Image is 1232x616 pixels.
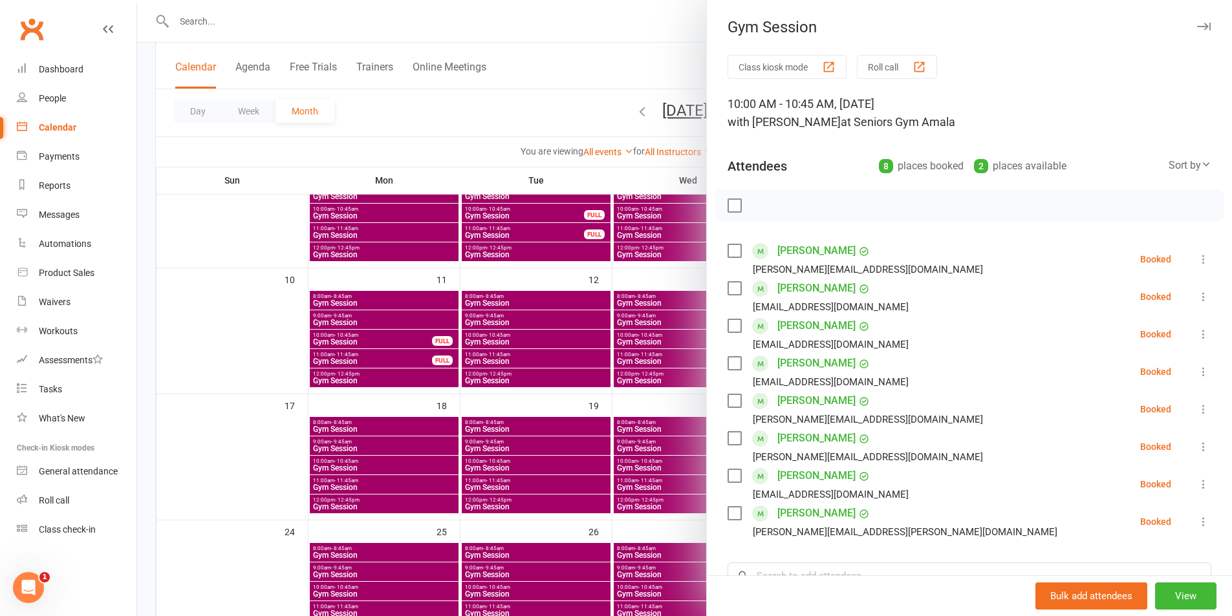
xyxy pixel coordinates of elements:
[17,404,136,433] a: What's New
[753,486,909,503] div: [EMAIL_ADDRESS][DOMAIN_NAME]
[39,413,85,423] div: What's New
[1140,517,1171,526] div: Booked
[39,93,66,103] div: People
[728,115,841,129] span: with [PERSON_NAME]
[1140,292,1171,301] div: Booked
[728,95,1211,131] div: 10:00 AM - 10:45 AM, [DATE]
[17,317,136,346] a: Workouts
[753,299,909,315] div: [EMAIL_ADDRESS][DOMAIN_NAME]
[17,142,136,171] a: Payments
[1155,582,1216,610] button: View
[777,428,856,449] a: [PERSON_NAME]
[1140,367,1171,376] div: Booked
[17,229,136,259] a: Automations
[1140,442,1171,451] div: Booked
[39,151,80,162] div: Payments
[39,466,118,476] div: General attendance
[753,449,983,465] div: [PERSON_NAME][EMAIL_ADDRESS][DOMAIN_NAME]
[753,261,983,278] div: [PERSON_NAME][EMAIL_ADDRESS][DOMAIN_NAME]
[17,171,136,200] a: Reports
[777,278,856,299] a: [PERSON_NAME]
[728,55,847,79] button: Class kiosk mode
[39,572,50,582] span: 1
[39,297,70,307] div: Waivers
[16,13,48,45] a: Clubworx
[17,457,136,486] a: General attendance kiosk mode
[1035,582,1147,610] button: Bulk add attendees
[39,495,69,505] div: Roll call
[753,374,909,390] div: [EMAIL_ADDRESS][DOMAIN_NAME]
[974,157,1066,175] div: places available
[1169,157,1211,174] div: Sort by
[17,200,136,229] a: Messages
[777,390,856,411] a: [PERSON_NAME]
[39,384,62,394] div: Tasks
[39,355,103,365] div: Assessments
[841,115,955,129] span: at Seniors Gym Amala
[17,515,136,544] a: Class kiosk mode
[728,562,1211,589] input: Search to add attendees
[17,375,136,404] a: Tasks
[17,346,136,375] a: Assessments
[17,486,136,515] a: Roll call
[879,159,893,173] div: 8
[17,259,136,288] a: Product Sales
[39,524,96,535] div: Class check-in
[753,336,909,353] div: [EMAIL_ADDRESS][DOMAIN_NAME]
[1140,480,1171,489] div: Booked
[753,524,1057,540] div: [PERSON_NAME][EMAIL_ADDRESS][PERSON_NAME][DOMAIN_NAME]
[17,84,136,113] a: People
[879,157,964,175] div: places booked
[39,268,94,278] div: Product Sales
[777,240,856,261] a: [PERSON_NAME]
[974,159,988,173] div: 2
[39,122,76,133] div: Calendar
[753,411,983,428] div: [PERSON_NAME][EMAIL_ADDRESS][DOMAIN_NAME]
[777,315,856,336] a: [PERSON_NAME]
[17,113,136,142] a: Calendar
[39,209,80,220] div: Messages
[1140,330,1171,339] div: Booked
[1140,255,1171,264] div: Booked
[39,326,78,336] div: Workouts
[17,55,136,84] a: Dashboard
[1140,405,1171,414] div: Booked
[777,465,856,486] a: [PERSON_NAME]
[857,55,937,79] button: Roll call
[39,180,70,191] div: Reports
[13,572,44,603] iframe: Intercom live chat
[707,18,1232,36] div: Gym Session
[17,288,136,317] a: Waivers
[728,157,787,175] div: Attendees
[39,239,91,249] div: Automations
[777,503,856,524] a: [PERSON_NAME]
[777,353,856,374] a: [PERSON_NAME]
[39,64,83,74] div: Dashboard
